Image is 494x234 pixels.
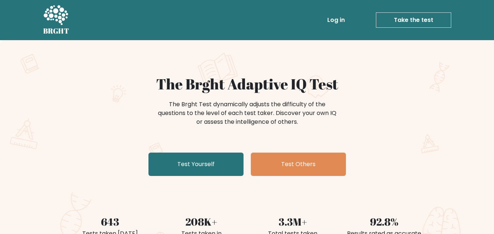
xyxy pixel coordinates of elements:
[376,12,451,28] a: Take the test
[252,214,334,229] div: 3.3M+
[43,3,69,37] a: BRGHT
[69,75,426,93] h1: The Brght Adaptive IQ Test
[156,100,339,126] div: The Brght Test dynamically adjusts the difficulty of the questions to the level of each test take...
[43,27,69,35] h5: BRGHT
[251,153,346,176] a: Test Others
[160,214,243,229] div: 208K+
[324,13,348,27] a: Log in
[148,153,244,176] a: Test Yourself
[343,214,426,229] div: 92.8%
[69,214,151,229] div: 643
